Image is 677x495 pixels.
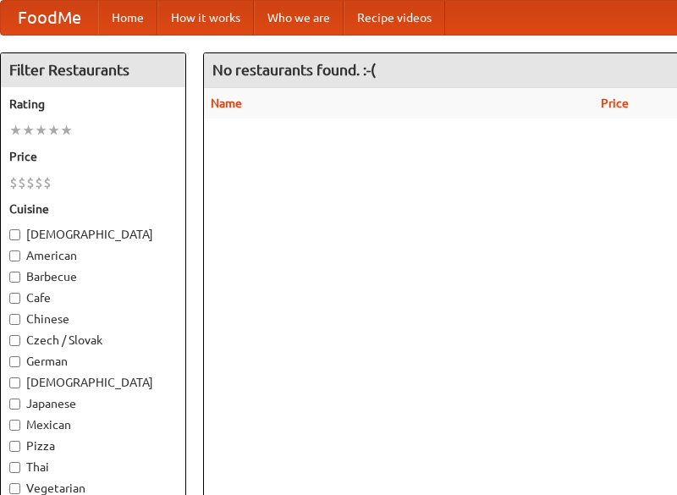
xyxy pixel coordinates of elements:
a: Who we are [254,1,344,35]
h5: Rating [9,96,177,113]
a: Name [211,96,242,110]
input: Mexican [9,420,20,431]
li: ★ [22,121,35,140]
label: Chinese [9,311,177,327]
li: ★ [47,121,60,140]
input: [DEMOGRAPHIC_DATA] [9,377,20,388]
label: [DEMOGRAPHIC_DATA] [9,374,177,391]
li: ★ [9,121,22,140]
input: American [9,250,20,261]
li: ★ [60,121,73,140]
li: ★ [35,121,47,140]
input: Barbecue [9,272,20,283]
label: Japanese [9,395,177,412]
h5: Cuisine [9,201,177,217]
a: FoodMe [1,1,98,35]
a: Home [98,1,157,35]
a: Price [601,96,629,110]
label: Cafe [9,289,177,306]
li: $ [9,173,18,192]
input: Thai [9,462,20,473]
ng-pluralize: No restaurants found. :-( [212,62,376,78]
label: Barbecue [9,268,177,285]
label: German [9,353,177,370]
label: Thai [9,459,177,476]
label: American [9,247,177,264]
li: $ [35,173,43,192]
label: [DEMOGRAPHIC_DATA] [9,226,177,243]
input: Chinese [9,314,20,325]
label: Mexican [9,416,177,433]
input: German [9,356,20,367]
label: Czech / Slovak [9,332,177,349]
a: How it works [157,1,254,35]
h5: Price [9,148,177,165]
input: Cafe [9,293,20,304]
label: Pizza [9,437,177,454]
h4: Filter Restaurants [1,53,185,87]
input: Vegetarian [9,483,20,494]
li: $ [18,173,26,192]
input: [DEMOGRAPHIC_DATA] [9,229,20,240]
li: $ [26,173,35,192]
input: Pizza [9,441,20,452]
input: Japanese [9,399,20,410]
a: Recipe videos [344,1,445,35]
input: Czech / Slovak [9,335,20,346]
li: $ [43,173,52,192]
